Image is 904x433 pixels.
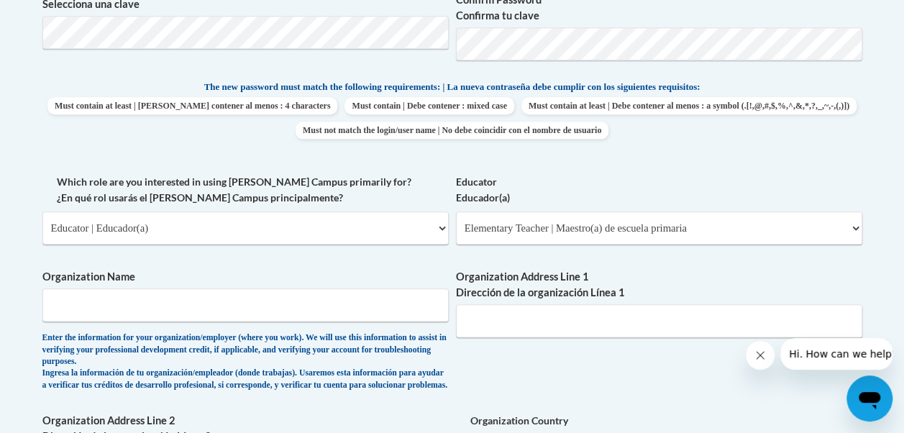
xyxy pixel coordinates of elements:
span: Must not match the login/user name | No debe coincidir con el nombre de usuario [296,122,608,139]
input: Metadata input [456,304,862,337]
label: Educator Educador(a) [456,174,862,206]
input: Metadata input [42,288,449,322]
iframe: Button to launch messaging window [846,375,892,421]
iframe: Close message [746,341,775,370]
span: Hi. How can we help? [9,10,117,22]
label: Organization Name [42,269,449,285]
iframe: Message from company [780,338,892,370]
span: The new password must match the following requirements: | La nueva contraseña debe cumplir con lo... [204,81,700,94]
span: Must contain at least | Debe contener al menos : a symbol (.[!,@,#,$,%,^,&,*,?,_,~,-,(,)]) [521,97,857,114]
label: Which role are you interested in using [PERSON_NAME] Campus primarily for? ¿En qué rol usarás el ... [42,174,449,206]
span: Must contain | Debe contener : mixed case [344,97,513,114]
label: Organization Address Line 1 Dirección de la organización Línea 1 [456,269,862,301]
span: Must contain at least | [PERSON_NAME] contener al menos : 4 characters [47,97,337,114]
div: Enter the information for your organization/employer (where you work). We will use this informati... [42,332,449,391]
